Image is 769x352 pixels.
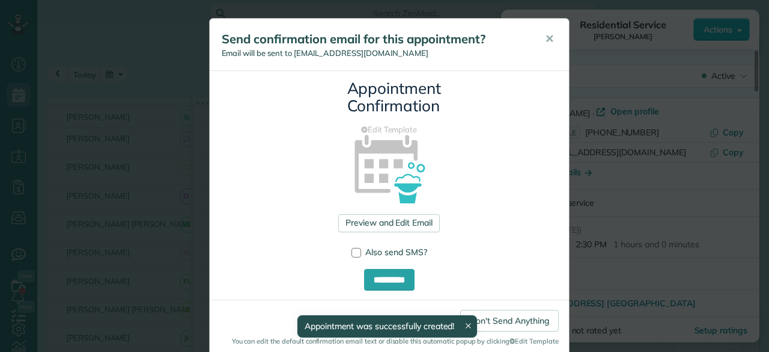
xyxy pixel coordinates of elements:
h3: Appointment Confirmation [347,80,431,114]
span: Also send SMS? [365,247,427,258]
a: Edit Template [219,124,560,135]
small: You can edit the default confirmation email text or disable this automatic popup by clicking Edit... [220,336,559,346]
img: appointment_confirmation_icon-141e34405f88b12ade42628e8c248340957700ab75a12ae832a8710e9b578dc5.png [335,114,443,221]
span: Email will be sent to [EMAIL_ADDRESS][DOMAIN_NAME] [222,48,428,58]
h5: Send confirmation email for this appointment? [222,31,528,48]
span: ✕ [545,32,554,46]
a: Preview and Edit Email [338,214,440,232]
div: Appointment was successfully created! [297,315,478,338]
a: Don't Send Anything [460,310,558,332]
